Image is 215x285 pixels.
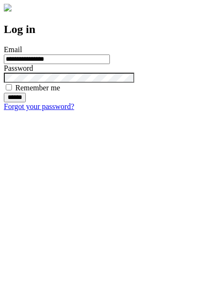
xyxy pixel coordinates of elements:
[4,102,74,110] a: Forgot your password?
[15,84,60,92] label: Remember me
[4,64,33,72] label: Password
[4,45,22,54] label: Email
[4,4,11,11] img: logo-4e3dc11c47720685a147b03b5a06dd966a58ff35d612b21f08c02c0306f2b779.png
[4,23,211,36] h2: Log in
